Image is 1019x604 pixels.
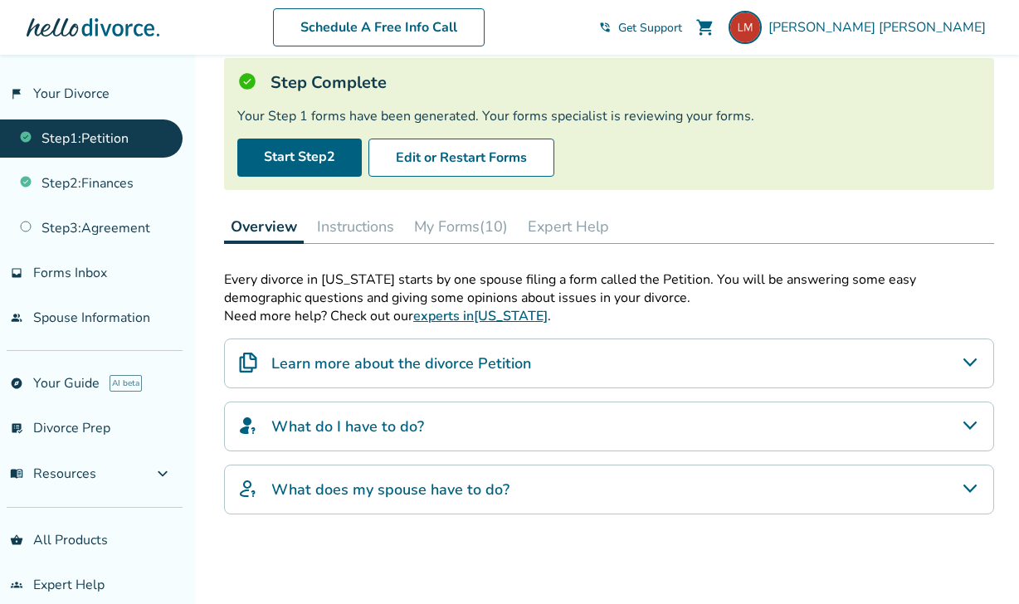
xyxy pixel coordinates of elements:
span: AI beta [110,375,142,392]
a: experts in[US_STATE] [413,307,548,325]
span: Resources [10,465,96,483]
div: What do I have to do? [224,402,994,451]
button: My Forms(10) [407,210,514,243]
span: inbox [10,266,23,280]
span: expand_more [153,464,173,484]
button: Expert Help [521,210,616,243]
div: Your Step 1 forms have been generated. Your forms specialist is reviewing your forms. [237,107,981,125]
span: shopping_cart [695,17,715,37]
span: Forms Inbox [33,264,107,282]
h5: Step Complete [271,71,387,94]
div: What does my spouse have to do? [224,465,994,514]
span: people [10,311,23,324]
p: Every divorce in [US_STATE] starts by one spouse filing a form called the Petition. You will be a... [224,270,994,307]
h4: Learn more about the divorce Petition [271,353,531,374]
p: Need more help? Check out our . [224,307,994,325]
span: menu_book [10,467,23,480]
a: phone_in_talkGet Support [598,20,682,36]
button: Overview [224,210,304,244]
span: phone_in_talk [598,21,612,34]
div: Learn more about the divorce Petition [224,339,994,388]
button: Edit or Restart Forms [368,139,554,177]
img: Learn more about the divorce Petition [238,353,258,373]
span: explore [10,377,23,390]
iframe: Chat Widget [936,524,1019,604]
span: Get Support [618,20,682,36]
span: [PERSON_NAME] [PERSON_NAME] [768,18,992,37]
span: flag_2 [10,87,23,100]
img: What do I have to do? [238,416,258,436]
a: Start Step2 [237,139,362,177]
img: lisamozden@gmail.com [729,11,762,44]
a: Schedule A Free Info Call [273,8,485,46]
button: Instructions [310,210,401,243]
span: list_alt_check [10,421,23,435]
span: groups [10,578,23,592]
h4: What does my spouse have to do? [271,479,509,500]
h4: What do I have to do? [271,416,424,437]
img: What does my spouse have to do? [238,479,258,499]
span: shopping_basket [10,533,23,547]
